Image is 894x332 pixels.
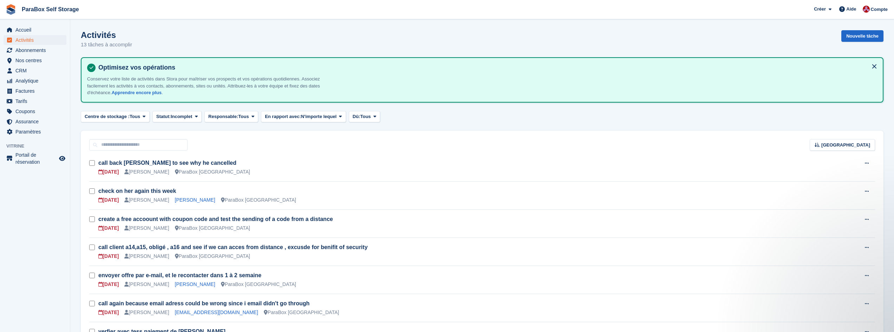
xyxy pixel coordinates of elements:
[4,76,66,86] a: menu
[349,111,380,123] button: Dû: Tous
[98,281,119,288] div: [DATE]
[175,253,250,260] div: ParaBox [GEOGRAPHIC_DATA]
[98,272,261,278] a: envoyer offre par e-mail, et le recontacter dans 1 à 2 semaine
[6,143,70,150] span: Vitrine
[175,168,250,176] div: ParaBox [GEOGRAPHIC_DATA]
[98,253,119,260] div: [DATE]
[208,113,238,120] span: Responsable:
[175,281,215,287] a: [PERSON_NAME]
[360,113,371,120] span: Tous
[124,309,169,316] div: [PERSON_NAME]
[98,300,309,306] a: call again because email adress could be wrong since i email didn't go through
[15,106,58,116] span: Coupons
[124,224,169,232] div: [PERSON_NAME]
[4,96,66,106] a: menu
[87,76,333,96] p: Conservez votre liste de activités dans Stora pour maîtriser vos prospects et vos opérations quot...
[264,309,339,316] div: ParaBox [GEOGRAPHIC_DATA]
[19,4,82,15] a: ParaBox Self Storage
[15,25,58,35] span: Accueil
[846,6,856,13] span: Aide
[814,6,826,13] span: Créer
[353,113,360,120] span: Dû:
[171,113,192,120] span: Incomplet
[221,196,296,204] div: ParaBox [GEOGRAPHIC_DATA]
[98,224,119,232] div: [DATE]
[58,154,66,163] a: Boutique d'aperçu
[4,117,66,126] a: menu
[81,30,132,40] h1: Activités
[4,127,66,137] a: menu
[841,30,883,42] a: Nouvelle tâche
[4,45,66,55] a: menu
[15,35,58,45] span: Activités
[98,196,119,204] div: [DATE]
[15,56,58,65] span: Nos centres
[98,188,176,194] a: check on her again this week
[265,113,301,120] span: En rapport avec:
[4,151,66,165] a: menu
[15,66,58,76] span: CRM
[96,64,877,72] h4: Optimisez vos opérations
[15,86,58,96] span: Factures
[81,41,132,49] p: 13 tâches à accomplir
[261,111,346,123] button: En rapport avec: N'importe lequel
[863,6,870,13] img: Yan Grandjean
[238,113,249,120] span: Tous
[98,244,368,250] a: call client a14,a15, obligé , a16 and see if we can acces from distance , excusde for benifit of ...
[156,113,171,120] span: Statut:
[152,111,202,123] button: Statut: Incomplet
[124,168,169,176] div: [PERSON_NAME]
[4,56,66,65] a: menu
[204,111,258,123] button: Responsable: Tous
[15,76,58,86] span: Analytique
[98,160,236,166] a: call back [PERSON_NAME] to see why he cancelled
[4,106,66,116] a: menu
[81,111,150,123] button: Centre de stockage : Tous
[130,113,140,120] span: Tous
[301,113,337,120] span: N'importe lequel
[871,6,888,13] span: Compte
[175,224,250,232] div: ParaBox [GEOGRAPHIC_DATA]
[124,281,169,288] div: [PERSON_NAME]
[15,151,58,165] span: Portail de réservation
[221,281,296,288] div: ParaBox [GEOGRAPHIC_DATA]
[15,127,58,137] span: Paramètres
[175,197,215,203] a: [PERSON_NAME]
[85,113,130,120] span: Centre de stockage :
[4,35,66,45] a: menu
[15,45,58,55] span: Abonnements
[98,309,119,316] div: [DATE]
[175,310,258,315] a: [EMAIL_ADDRESS][DOMAIN_NAME]
[15,96,58,106] span: Tarifs
[6,4,16,15] img: stora-icon-8386f47178a22dfd0bd8f6a31ec36ba5ce8667c1dd55bd0f319d3a0aa187defe.svg
[821,142,870,149] span: [GEOGRAPHIC_DATA]
[112,90,162,95] a: Apprendre encore plus
[124,253,169,260] div: [PERSON_NAME]
[124,196,169,204] div: [PERSON_NAME]
[4,25,66,35] a: menu
[4,66,66,76] a: menu
[4,86,66,96] a: menu
[98,168,119,176] div: [DATE]
[15,117,58,126] span: Assurance
[98,216,333,222] a: create a free accoount with coupon code and test the sending of a code from a distance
